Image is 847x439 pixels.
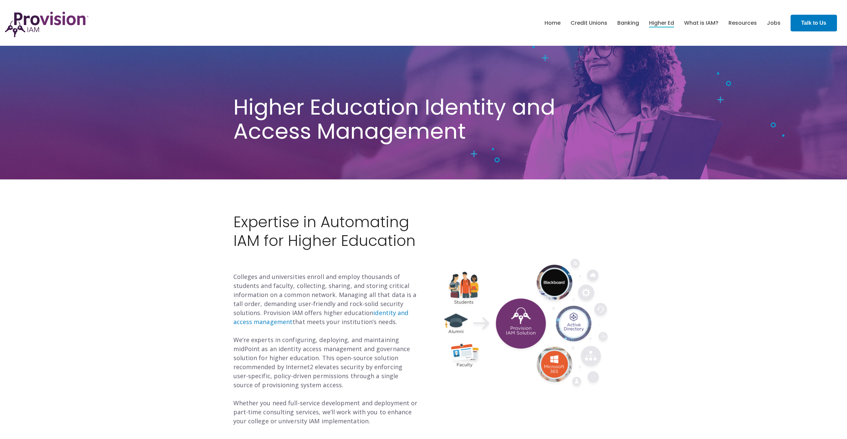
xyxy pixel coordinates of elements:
[429,252,614,392] img: diagram@2x
[791,15,837,31] a: Talk to Us
[728,17,757,29] a: Resources
[5,12,88,37] img: ProvisionIAM-Logo-Purple
[649,17,674,29] a: Higher Ed
[571,17,607,29] a: Credit Unions
[233,213,419,269] h2: Expertise in Automating IAM for Higher Education
[233,309,409,326] a: identity and access management
[540,12,786,34] nav: menu
[801,20,826,26] strong: Talk to Us
[767,17,781,29] a: Jobs
[617,17,639,29] a: Banking
[233,92,555,146] span: Higher Education Identity and Access Management
[233,272,419,426] p: Colleges and universities enroll and employ thousands of students and faculty, collecting, sharin...
[545,17,561,29] a: Home
[684,17,718,29] a: What is IAM?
